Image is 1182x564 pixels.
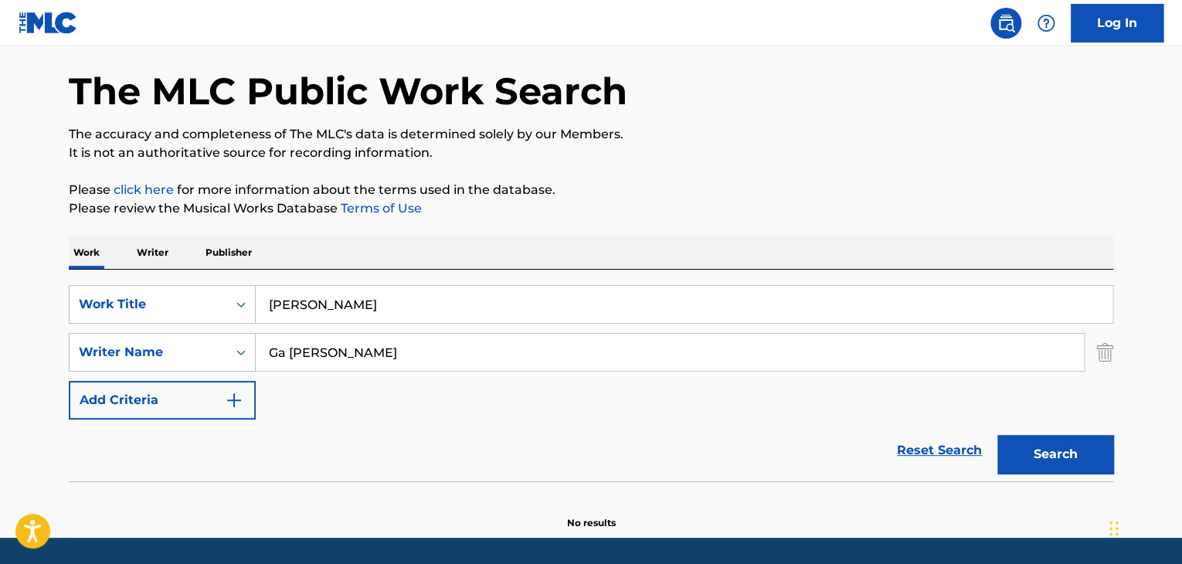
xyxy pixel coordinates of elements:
p: Please for more information about the terms used in the database. [69,181,1113,199]
iframe: Chat Widget [1105,490,1182,564]
div: Work Title [79,295,218,314]
img: MLC Logo [19,12,78,34]
p: Work [69,236,104,269]
h1: The MLC Public Work Search [69,68,627,114]
p: The accuracy and completeness of The MLC's data is determined solely by our Members. [69,125,1113,144]
button: Add Criteria [69,381,256,420]
a: Log In [1071,4,1163,42]
div: Drag [1109,505,1119,552]
a: Public Search [990,8,1021,39]
p: Please review the Musical Works Database [69,199,1113,218]
img: Delete Criterion [1096,333,1113,372]
button: Search [997,435,1113,474]
p: Writer [132,236,173,269]
a: Reset Search [889,433,990,467]
p: No results [567,498,616,530]
form: Search Form [69,285,1113,481]
div: Help [1031,8,1061,39]
img: 9d2ae6d4665cec9f34b9.svg [225,391,243,409]
div: Writer Name [79,343,218,362]
img: search [997,14,1015,32]
a: click here [114,182,174,197]
p: Publisher [201,236,256,269]
a: Terms of Use [338,201,422,216]
img: help [1037,14,1055,32]
p: It is not an authoritative source for recording information. [69,144,1113,162]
